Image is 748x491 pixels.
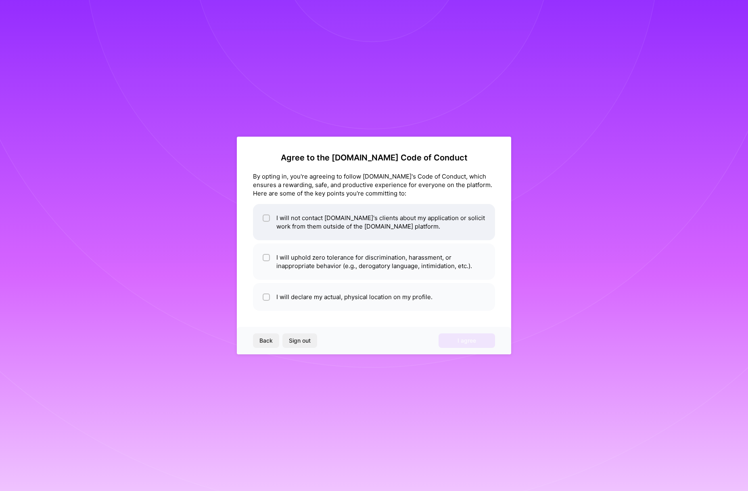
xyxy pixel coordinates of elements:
div: By opting in, you're agreeing to follow [DOMAIN_NAME]'s Code of Conduct, which ensures a rewardin... [253,172,495,198]
span: Sign out [289,337,311,345]
li: I will not contact [DOMAIN_NAME]'s clients about my application or solicit work from them outside... [253,204,495,240]
li: I will declare my actual, physical location on my profile. [253,283,495,311]
button: Back [253,333,279,348]
li: I will uphold zero tolerance for discrimination, harassment, or inappropriate behavior (e.g., der... [253,243,495,280]
span: Back [259,337,273,345]
button: Sign out [282,333,317,348]
h2: Agree to the [DOMAIN_NAME] Code of Conduct [253,153,495,162]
